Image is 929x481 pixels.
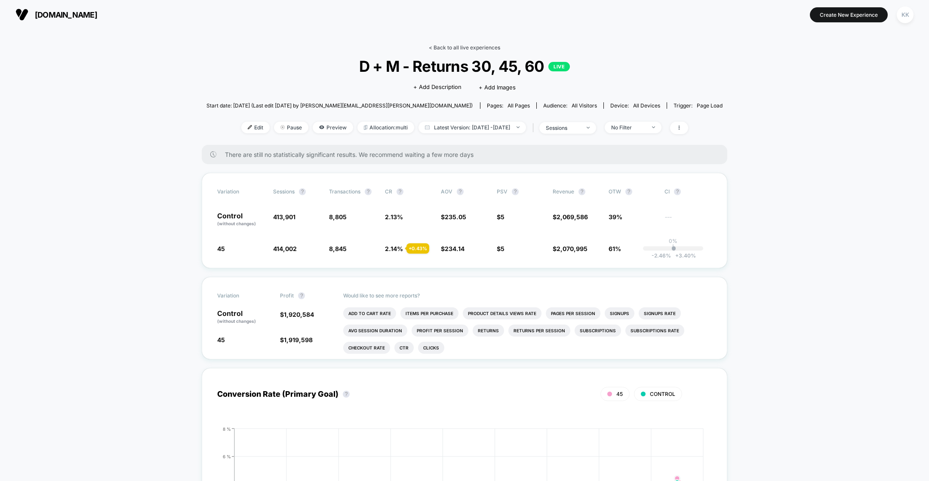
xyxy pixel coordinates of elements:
[543,102,597,109] div: Audience:
[284,336,313,343] span: 1,919,598
[394,342,414,354] li: Ctr
[497,245,504,252] span: $
[553,188,574,195] span: Revenue
[603,102,667,109] span: Device:
[625,325,684,337] li: Subscriptions Rate
[343,292,712,299] p: Would like to see more reports?
[217,188,265,195] span: Variation
[611,124,646,131] div: No Filter
[298,292,305,299] button: ?
[441,188,452,195] span: AOV
[546,307,600,319] li: Pages Per Session
[280,292,294,299] span: Profit
[625,188,632,195] button: ?
[546,125,580,131] div: sessions
[385,245,403,252] span: 2.14 %
[343,342,390,354] li: Checkout Rate
[445,245,464,252] span: 234.14
[13,8,100,21] button: [DOMAIN_NAME]
[457,188,464,195] button: ?
[429,44,500,51] a: < Back to all live experiences
[501,245,504,252] span: 5
[616,391,623,397] span: 45
[487,102,530,109] div: Pages:
[217,319,256,324] span: (without changes)
[217,212,265,227] p: Control
[497,188,508,195] span: PSV
[810,7,888,22] button: Create New Experience
[553,213,588,221] span: $
[343,325,407,337] li: Avg Session Duration
[897,6,914,23] div: KK
[364,125,367,130] img: rebalance
[35,10,97,19] span: [DOMAIN_NAME]
[413,83,461,92] span: + Add Description
[241,122,270,133] span: Edit
[385,213,403,221] span: 2.13 %
[675,252,679,259] span: +
[418,342,444,354] li: Clicks
[343,391,350,398] button: ?
[674,102,723,109] div: Trigger:
[397,188,403,195] button: ?
[497,213,504,221] span: $
[445,213,466,221] span: 235.05
[548,62,570,71] p: LIVE
[672,244,674,251] p: |
[473,325,504,337] li: Returns
[418,122,526,133] span: Latest Version: [DATE] - [DATE]
[508,325,570,337] li: Returns Per Session
[299,188,306,195] button: ?
[575,325,621,337] li: Subscriptions
[217,292,265,299] span: Variation
[578,188,585,195] button: ?
[217,245,225,252] span: 45
[217,310,271,325] p: Control
[557,213,588,221] span: 2,069,586
[223,426,231,431] tspan: 8 %
[894,6,916,24] button: KK
[273,213,295,221] span: 413,901
[674,188,681,195] button: ?
[609,213,622,221] span: 39%
[223,453,231,459] tspan: 6 %
[517,126,520,128] img: end
[669,238,677,244] p: 0%
[15,8,28,21] img: Visually logo
[463,307,541,319] li: Product Details Views Rate
[313,122,353,133] span: Preview
[274,122,308,133] span: Pause
[650,391,675,397] span: CONTROL
[633,102,660,109] span: all devices
[280,125,285,129] img: end
[329,188,360,195] span: Transactions
[553,245,588,252] span: $
[217,221,256,226] span: (without changes)
[508,102,530,109] span: all pages
[248,125,252,129] img: edit
[697,102,723,109] span: Page Load
[280,311,314,318] span: $
[206,102,473,109] span: Start date: [DATE] (Last edit [DATE] by [PERSON_NAME][EMAIL_ADDRESS][PERSON_NAME][DOMAIN_NAME])
[501,213,504,221] span: 5
[425,125,430,129] img: calendar
[652,252,671,259] span: -2.46 %
[400,307,458,319] li: Items Per Purchase
[530,122,539,134] span: |
[280,336,313,343] span: $
[512,188,519,195] button: ?
[329,213,347,221] span: 8,805
[329,245,347,252] span: 8,845
[664,188,712,195] span: CI
[284,311,314,318] span: 1,920,584
[273,188,295,195] span: Sessions
[441,213,466,221] span: $
[365,188,372,195] button: ?
[357,122,414,133] span: Allocation: multi
[587,127,590,129] img: end
[557,245,588,252] span: 2,070,995
[671,252,696,259] span: 3.40 %
[232,57,697,75] span: D + M - Returns 30, 45, 60
[605,307,634,319] li: Signups
[441,245,464,252] span: $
